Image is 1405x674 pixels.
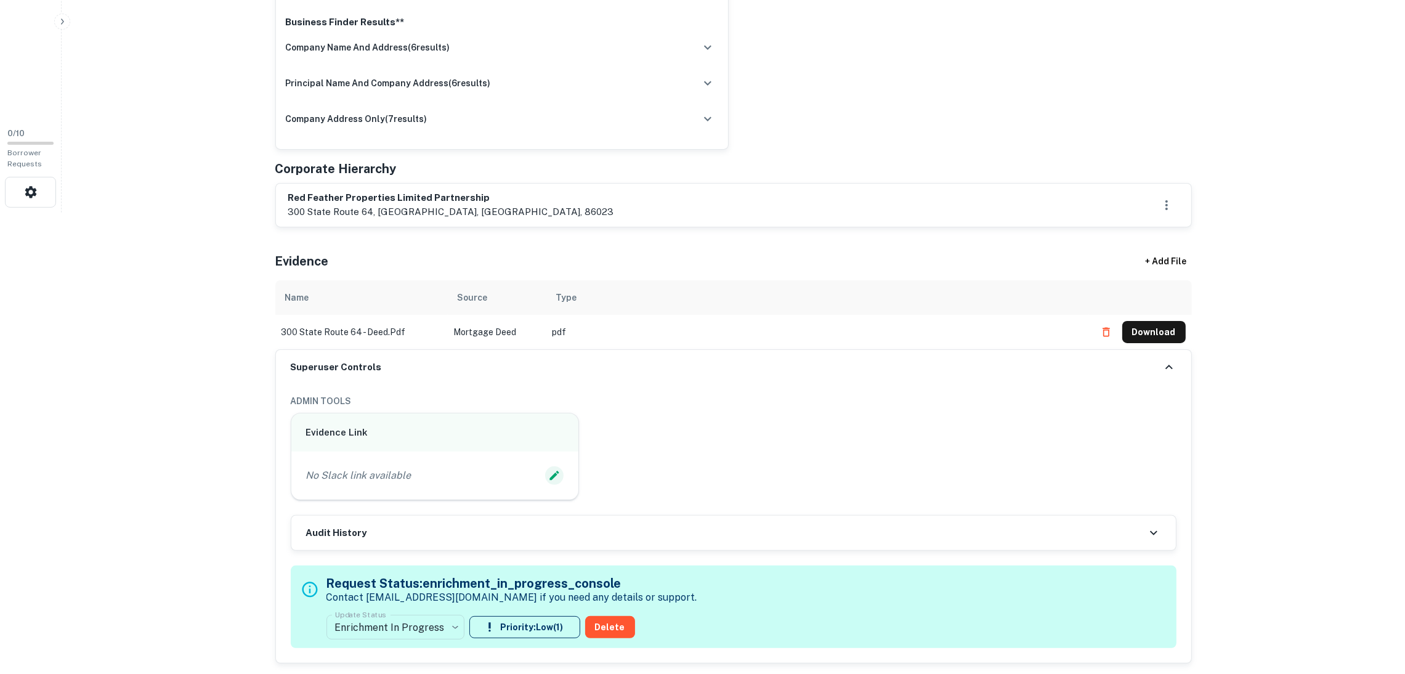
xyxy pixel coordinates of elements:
h6: company name and address ( 6 results) [286,41,450,54]
div: Type [556,290,577,305]
th: Name [275,280,448,315]
h6: company address only ( 7 results) [286,112,427,126]
p: Business Finder Results** [286,15,718,30]
p: 300 state route 64, [GEOGRAPHIC_DATA], [GEOGRAPHIC_DATA], 86023 [288,205,614,219]
td: Mortgage Deed [448,315,546,349]
div: Name [285,290,309,305]
iframe: Chat Widget [1343,575,1405,635]
div: scrollable content [275,280,1192,349]
h6: principal name and company address ( 6 results) [286,76,491,90]
p: Contact [EMAIL_ADDRESS][DOMAIN_NAME] if you need any details or support. [326,590,697,605]
td: 300 state route 64 - deed.pdf [275,315,448,349]
th: Source [448,280,546,315]
label: Update Status [335,609,386,620]
button: Edit Slack Link [545,466,564,485]
h6: red feather properties limited partnership [288,191,614,205]
h6: ADMIN TOOLS [291,394,1176,408]
div: Enrichment In Progress [326,610,464,644]
button: Priority:Low(1) [469,616,580,638]
span: Borrower Requests [7,148,42,168]
h6: Audit History [306,526,367,540]
p: No Slack link available [306,468,411,483]
h5: Evidence [275,252,329,270]
th: Type [546,280,1089,315]
h5: Request Status: enrichment_in_progress_console [326,574,697,593]
button: Delete [585,616,635,638]
h6: Evidence Link [306,426,564,440]
div: Source [458,290,488,305]
span: 0 / 10 [7,129,25,138]
h5: Corporate Hierarchy [275,160,397,178]
div: + Add File [1123,251,1209,273]
button: Download [1122,321,1186,343]
button: Delete file [1095,322,1117,342]
h6: Superuser Controls [291,360,382,375]
td: pdf [546,315,1089,349]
